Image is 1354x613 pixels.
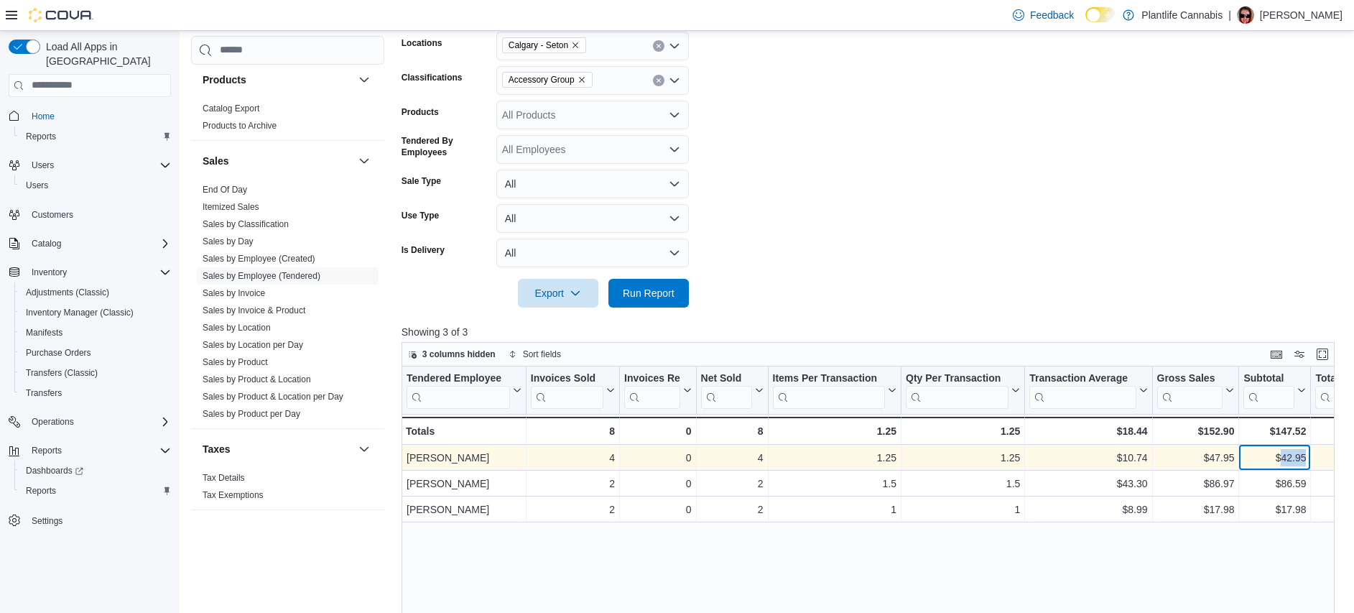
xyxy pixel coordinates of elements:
span: Feedback [1030,8,1074,22]
a: Sales by Location per Day [203,340,303,350]
span: Sales by Employee (Created) [203,253,315,264]
a: Sales by Classification [203,219,289,229]
p: [PERSON_NAME] [1260,6,1343,24]
button: All [496,239,689,267]
div: $17.98 [1243,501,1306,518]
div: Subtotal [1243,372,1294,408]
a: Sales by Product per Day [203,409,300,419]
button: Reports [14,481,177,501]
div: 2 [531,475,615,492]
button: Reports [14,126,177,147]
button: Clear input [653,75,664,86]
div: 2 [700,501,763,518]
span: Catalog Export [203,103,259,114]
button: Purchase Orders [14,343,177,363]
div: 0 [624,449,691,466]
button: Net Sold [700,372,763,408]
button: Clear input [653,40,664,52]
label: Tendered By Employees [402,135,491,158]
span: Inventory [26,264,171,281]
div: 8 [531,423,615,440]
a: Sales by Product [203,357,268,367]
div: 0 [624,423,691,440]
button: Users [14,175,177,195]
a: Users [20,177,54,194]
button: Home [3,106,177,126]
div: Products [191,100,384,140]
div: Totals [406,423,521,440]
div: Invoices Ref [624,372,680,385]
button: Sort fields [503,346,567,363]
span: Purchase Orders [26,347,91,359]
button: Open list of options [669,109,680,121]
div: Sales [191,181,384,428]
button: Items Per Transaction [772,372,896,408]
div: [PERSON_NAME] [407,475,521,492]
button: Reports [3,441,177,461]
span: Accessory Group [509,73,575,87]
a: Dashboards [14,461,177,481]
button: 3 columns hidden [402,346,501,363]
button: Users [26,157,60,174]
a: Itemized Sales [203,202,259,212]
a: Feedback [1007,1,1080,29]
span: Operations [32,416,74,428]
a: Adjustments (Classic) [20,284,115,301]
span: Users [20,177,171,194]
span: Export [527,279,590,308]
span: Home [32,111,55,122]
a: Sales by Product & Location [203,374,311,384]
a: Tax Details [203,473,245,483]
a: Sales by Employee (Created) [203,254,315,264]
label: Use Type [402,210,439,221]
a: Reports [20,482,62,499]
button: Open list of options [669,144,680,155]
div: 0 [624,501,691,518]
a: Home [26,108,60,125]
a: Customers [26,206,79,223]
a: Manifests [20,324,68,341]
span: Sales by Location [203,322,271,333]
span: Manifests [26,327,62,338]
span: Sort fields [523,349,561,360]
div: [PERSON_NAME] [407,449,521,466]
span: Reports [20,128,171,145]
a: Inventory Manager (Classic) [20,304,139,321]
div: [PERSON_NAME] [407,501,521,518]
div: $86.97 [1156,475,1234,492]
div: Net Sold [700,372,751,408]
div: Items Per Transaction [772,372,885,408]
label: Is Delivery [402,244,445,256]
span: Transfers [26,387,62,399]
span: Users [32,160,54,171]
a: Sales by Invoice & Product [203,305,305,315]
button: Run Report [608,279,689,308]
div: 1.25 [772,449,896,466]
a: Settings [26,512,68,530]
a: Reports [20,128,62,145]
span: Sales by Classification [203,218,289,230]
button: Reports [26,442,68,459]
div: 1 [906,501,1020,518]
button: Remove Calgary - Seton from selection in this group [571,41,580,50]
button: Products [356,71,373,88]
button: Invoices Sold [531,372,615,408]
button: Products [203,73,353,87]
span: Sales by Product per Day [203,408,300,420]
span: Users [26,180,48,191]
a: Sales by Product & Location per Day [203,392,343,402]
button: Taxes [203,442,353,456]
a: Dashboards [20,462,89,479]
div: $10.74 [1029,449,1147,466]
span: Sales by Invoice [203,287,265,299]
button: Customers [3,204,177,225]
div: 1 [772,501,896,518]
button: Manifests [14,323,177,343]
div: $17.98 [1156,501,1234,518]
div: Gross Sales [1156,372,1223,385]
span: Catalog [26,235,171,252]
div: Net Sold [700,372,751,385]
span: Calgary - Seton [509,38,568,52]
button: Taxes [356,441,373,458]
div: $8.99 [1029,501,1147,518]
